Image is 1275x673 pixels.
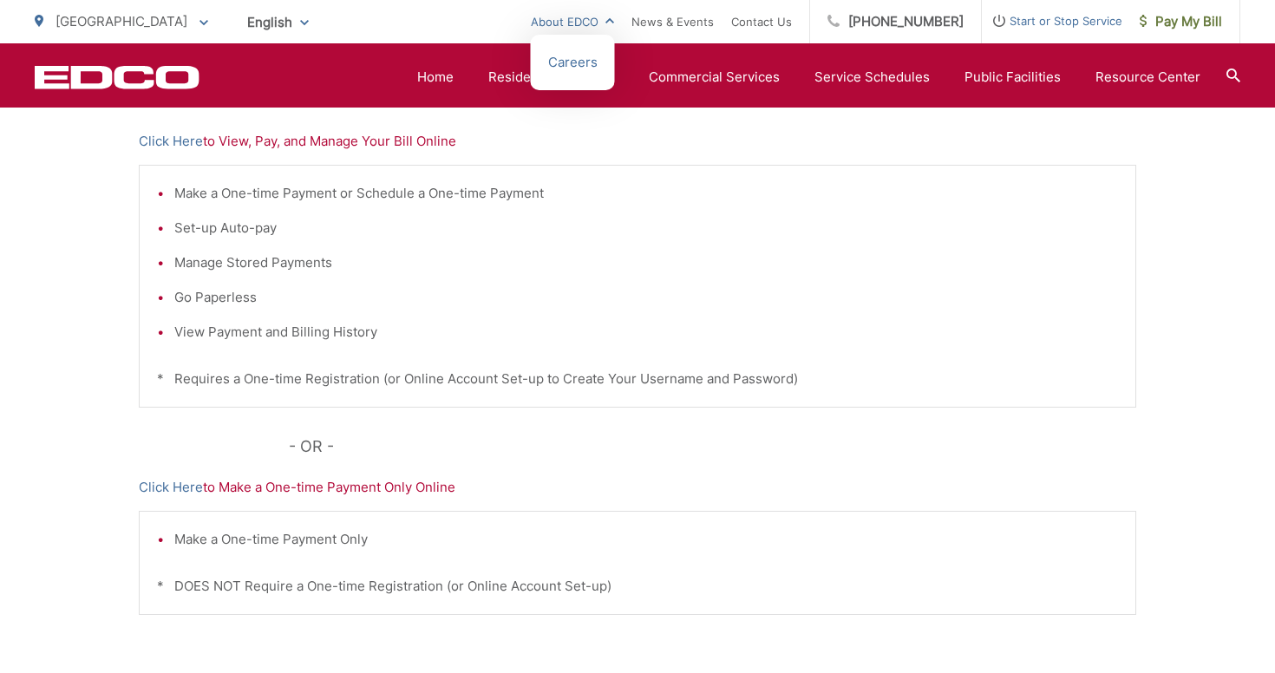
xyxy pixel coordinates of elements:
[174,183,1118,204] li: Make a One-time Payment or Schedule a One-time Payment
[234,7,322,37] span: English
[289,434,1137,460] p: - OR -
[157,576,1118,597] p: * DOES NOT Require a One-time Registration (or Online Account Set-up)
[174,218,1118,238] li: Set-up Auto-pay
[631,11,714,32] a: News & Events
[35,65,199,89] a: EDCD logo. Return to the homepage.
[548,52,598,73] a: Careers
[56,13,187,29] span: [GEOGRAPHIC_DATA]
[139,477,203,498] a: Click Here
[1140,11,1222,32] span: Pay My Bill
[1095,67,1200,88] a: Resource Center
[139,477,1136,498] p: to Make a One-time Payment Only Online
[174,529,1118,550] li: Make a One-time Payment Only
[174,287,1118,308] li: Go Paperless
[964,67,1061,88] a: Public Facilities
[139,131,203,152] a: Click Here
[731,11,792,32] a: Contact Us
[531,11,614,32] a: About EDCO
[157,369,1118,389] p: * Requires a One-time Registration (or Online Account Set-up to Create Your Username and Password)
[139,131,1136,152] p: to View, Pay, and Manage Your Bill Online
[417,67,454,88] a: Home
[174,252,1118,273] li: Manage Stored Payments
[814,67,930,88] a: Service Schedules
[174,322,1118,343] li: View Payment and Billing History
[488,67,614,88] a: Residential Services
[649,67,780,88] a: Commercial Services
